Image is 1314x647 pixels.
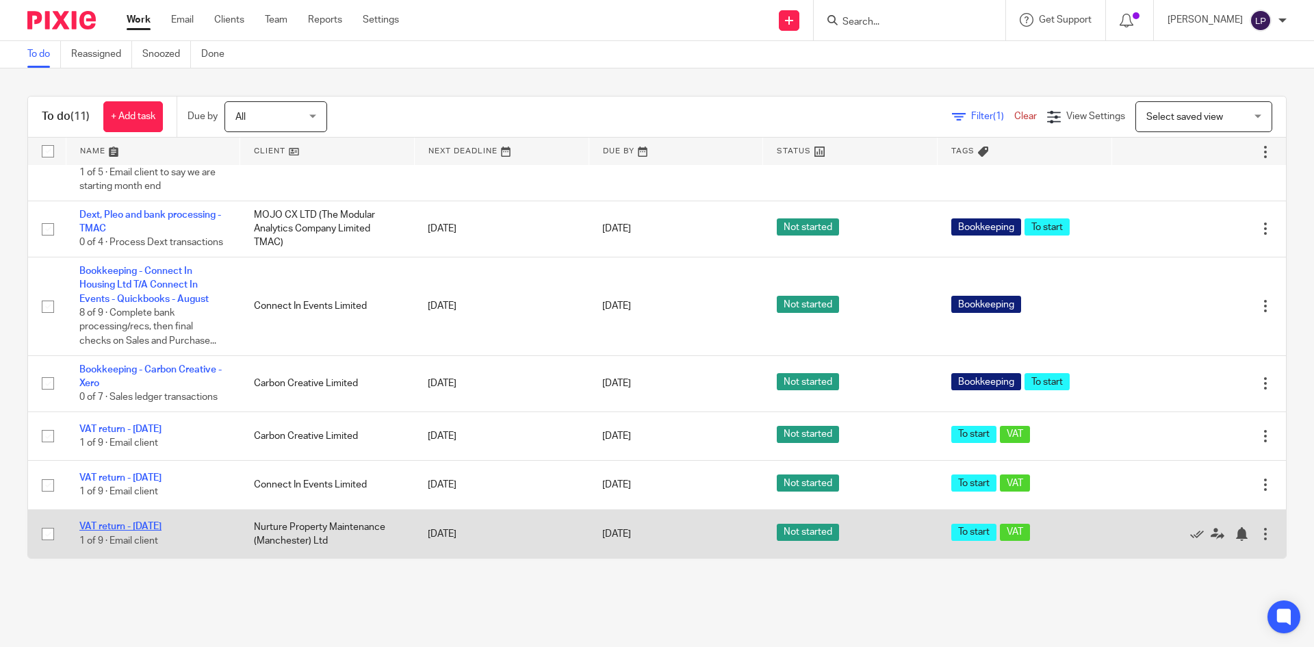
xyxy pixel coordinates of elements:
span: To start [1025,373,1070,390]
span: To start [951,524,996,541]
td: [DATE] [414,201,589,257]
a: Settings [363,13,399,27]
span: (11) [70,111,90,122]
h1: To do [42,110,90,124]
a: Mark as done [1190,527,1211,541]
span: [DATE] [602,301,631,311]
span: VAT [1000,524,1030,541]
span: Not started [777,218,839,236]
span: View Settings [1066,112,1125,121]
input: Search [841,16,964,29]
td: [DATE] [414,509,589,558]
p: Due by [188,110,218,123]
td: Connect In Events Limited [240,461,415,509]
a: + Add task [103,101,163,132]
td: [DATE] [414,257,589,355]
span: Not started [777,524,839,541]
span: 1 of 9 · Email client [79,487,158,497]
span: Bookkeeping [951,218,1021,236]
span: [DATE] [602,480,631,490]
td: Carbon Creative Limited [240,411,415,460]
span: [DATE] [602,529,631,539]
a: Work [127,13,151,27]
span: 1 of 9 · Email client [79,536,158,546]
span: VAT [1000,426,1030,443]
span: Filter [971,112,1014,121]
a: Reports [308,13,342,27]
a: Email [171,13,194,27]
a: Done [201,41,235,68]
td: [DATE] [414,355,589,411]
span: 0 of 7 · Sales ledger transactions [79,392,218,402]
span: 0 of 4 · Process Dext transactions [79,238,223,248]
a: Dext, Pleo and bank processing - TMAC [79,210,221,233]
a: Clients [214,13,244,27]
span: 8 of 9 · Complete bank processing/recs, then final checks on Sales and Purchase... [79,308,216,346]
span: [DATE] [602,431,631,441]
td: Nurture Property Maintenance (Manchester) Ltd [240,509,415,558]
span: All [235,112,246,122]
span: Not started [777,373,839,390]
p: [PERSON_NAME] [1168,13,1243,27]
span: Get Support [1039,15,1092,25]
a: Team [265,13,287,27]
span: Bookkeeping [951,373,1021,390]
a: Reassigned [71,41,132,68]
span: Not started [777,426,839,443]
a: To do [27,41,61,68]
span: Not started [777,474,839,492]
span: Bookkeeping [951,296,1021,313]
td: MOJO CX LTD (The Modular Analytics Company Limited TMAC) [240,201,415,257]
span: Select saved view [1146,112,1223,122]
span: Tags [951,147,975,155]
a: Bookkeeping - Carbon Creative - Xero [79,365,222,388]
img: svg%3E [1250,10,1272,31]
span: To start [951,474,996,492]
a: Snoozed [142,41,191,68]
td: [DATE] [414,461,589,509]
span: VAT [1000,474,1030,492]
a: VAT return - [DATE] [79,473,162,483]
a: Bookkeeping - Connect In Housing Ltd T/A Connect In Events - Quickbooks - August [79,266,209,304]
td: Connect In Events Limited [240,257,415,355]
span: 1 of 9 · Email client [79,438,158,448]
span: 1 of 5 · Email client to say we are starting month end [79,168,216,192]
span: To start [951,426,996,443]
span: (1) [993,112,1004,121]
a: VAT return - [DATE] [79,424,162,434]
a: Clear [1014,112,1037,121]
span: To start [1025,218,1070,236]
a: VAT return - [DATE] [79,522,162,531]
span: [DATE] [602,379,631,388]
span: [DATE] [602,224,631,233]
td: [DATE] [414,411,589,460]
span: Not started [777,296,839,313]
td: Carbon Creative Limited [240,355,415,411]
img: Pixie [27,11,96,29]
